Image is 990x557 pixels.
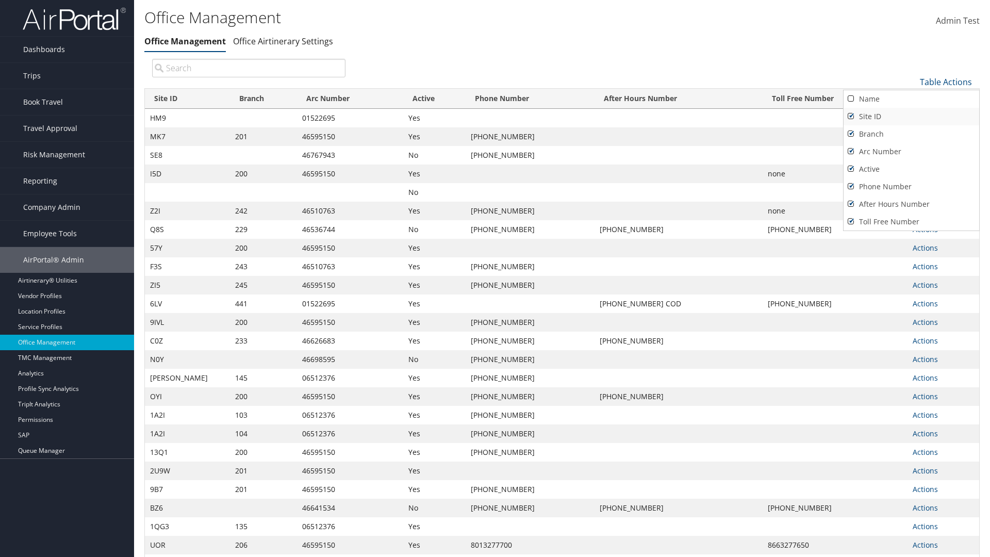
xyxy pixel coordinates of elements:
a: Toll Free Number [844,213,979,231]
a: Phone Number [844,178,979,195]
img: airportal-logo.png [23,7,126,31]
a: Active [844,160,979,178]
a: Branch [844,125,979,143]
span: Risk Management [23,142,85,168]
span: Travel Approval [23,116,77,141]
span: AirPortal® Admin [23,247,84,273]
a: Arc Number [844,143,979,160]
span: Trips [23,63,41,89]
span: Employee Tools [23,221,77,247]
span: Dashboards [23,37,65,62]
span: Company Admin [23,194,80,220]
a: After Hours Number [844,195,979,213]
span: Reporting [23,168,57,194]
a: Name [844,90,979,108]
span: Book Travel [23,89,63,115]
a: Site ID [844,108,979,125]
